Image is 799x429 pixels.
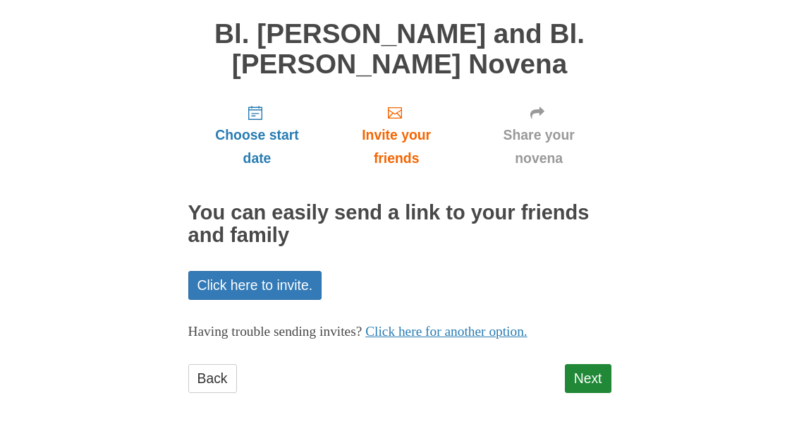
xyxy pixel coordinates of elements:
[326,94,466,178] a: Invite your friends
[188,203,611,248] h2: You can easily send a link to your friends and family
[188,325,362,339] span: Having trouble sending invites?
[188,20,611,80] h1: Bl. [PERSON_NAME] and Bl. [PERSON_NAME] Novena
[565,365,611,394] a: Next
[188,94,327,178] a: Choose start date
[467,94,611,178] a: Share your novena
[202,124,312,171] span: Choose start date
[481,124,597,171] span: Share your novena
[188,272,322,301] a: Click here to invite.
[340,124,452,171] span: Invite your friends
[365,325,527,339] a: Click here for another option.
[188,365,237,394] a: Back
